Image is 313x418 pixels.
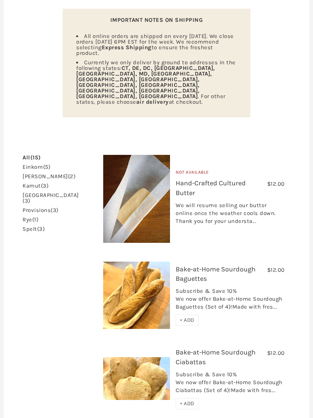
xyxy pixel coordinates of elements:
strong: air delivery [136,98,169,105]
div: Not Available [176,169,285,179]
a: All(15) [23,155,41,161]
a: einkorn(5) [23,164,50,170]
span: $12.00 [267,267,285,273]
span: (5) [43,164,51,170]
div: + ADD [176,315,199,326]
a: Bake-at-Home Sourdough Baguettes [176,265,256,283]
span: (2) [68,173,76,180]
a: provisions(3) [23,207,59,213]
a: [GEOGRAPHIC_DATA](3) [23,192,79,204]
img: Hand-Crafted Cultured Butter [103,155,170,243]
span: $12.00 [267,180,285,187]
div: Subscribe & Save 10% We now offer Bake-at-Home Sourdough Ciabattas (Set of 4)!Made with fres... [176,371,285,398]
span: (3) [23,197,30,204]
div: We will resume selling our butter online once the weather cools down. Thank you for your understa... [176,201,285,229]
span: $12.00 [267,350,285,356]
span: + ADD [180,400,194,407]
a: Bake-at-Home Sourdough Ciabattas [176,348,256,366]
a: [PERSON_NAME](2) [23,174,75,179]
span: Currently we only deliver by ground to addresses in the following states: . For other states, ple... [76,59,236,105]
span: + ADD [180,317,194,323]
span: (1) [32,216,39,223]
div: Subscribe & Save 10% We now offer Bake-at-Home Sourdough Baguettes (Set of 4)!Made with fres... [176,287,285,315]
span: (3) [51,207,59,214]
a: spelt(3) [23,226,45,232]
img: Bake-at-Home Sourdough Baguettes [103,262,170,329]
a: kamut(3) [23,183,48,189]
span: All online orders are shipped on every [DATE]. We close orders [DATE] 6PM EST for the week. We re... [76,33,234,56]
strong: IMPORTANT NOTES ON SHIPPING [110,17,203,23]
img: Bake-at-Home Sourdough Ciabattas [103,357,170,400]
a: rye(1) [23,217,38,223]
a: Hand-Crafted Cultured Butter [176,179,246,197]
span: (3) [41,182,49,189]
div: + ADD [176,398,199,409]
span: (15) [30,154,41,161]
strong: CT, DE, DC, [GEOGRAPHIC_DATA], [GEOGRAPHIC_DATA], MD, [GEOGRAPHIC_DATA], [GEOGRAPHIC_DATA], [GEOG... [76,65,215,100]
strong: Express Shipping [102,44,152,51]
span: (3) [37,226,45,232]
